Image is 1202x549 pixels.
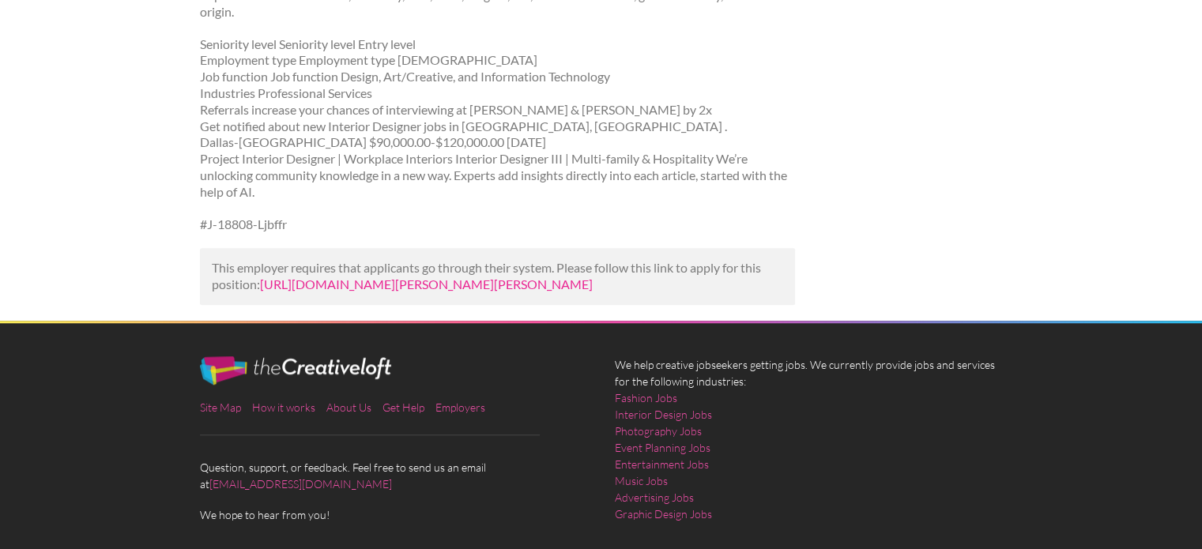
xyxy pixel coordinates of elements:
a: [URL][DOMAIN_NAME][PERSON_NAME][PERSON_NAME] [260,276,593,291]
a: Site Map [200,400,241,414]
a: [EMAIL_ADDRESS][DOMAIN_NAME] [209,477,392,491]
p: This employer requires that applicants go through their system. Please follow this link to apply ... [212,260,783,293]
a: Interior Design Jobs [615,406,712,423]
a: Get Help [382,400,424,414]
span: We hope to hear from you! [200,506,587,523]
a: About Us [326,400,371,414]
p: Seniority level Seniority level Entry level Employment type Employment type [DEMOGRAPHIC_DATA] Jo... [200,36,795,201]
a: Graphic Design Jobs [615,506,712,522]
a: Employers [435,400,485,414]
a: Advertising Jobs [615,489,694,506]
a: Music Jobs [615,472,668,489]
div: Question, support, or feedback. Feel free to send us an email at [187,356,601,523]
a: Entertainment Jobs [615,456,709,472]
a: Event Planning Jobs [615,439,710,456]
a: Fashion Jobs [615,389,677,406]
a: Photography Jobs [615,423,702,439]
img: The Creative Loft [200,356,391,385]
p: #J-18808-Ljbffr [200,216,795,233]
div: We help creative jobseekers getting jobs. We currently provide jobs and services for the followin... [601,356,1016,535]
a: How it works [252,400,315,414]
